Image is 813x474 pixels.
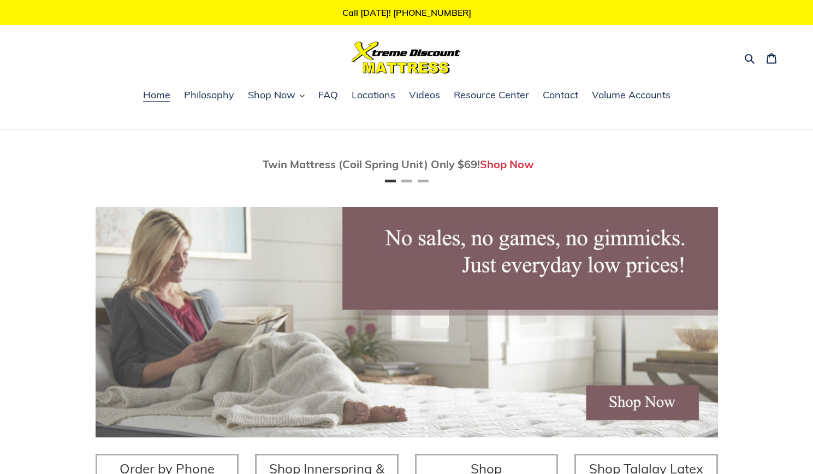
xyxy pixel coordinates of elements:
[318,88,338,102] span: FAQ
[586,87,676,104] a: Volume Accounts
[248,88,295,102] span: Shop Now
[96,207,718,437] img: herobannermay2022-1652879215306_1200x.jpg
[543,88,578,102] span: Contact
[537,87,584,104] a: Contact
[352,42,461,74] img: Xtreme Discount Mattress
[401,180,412,182] button: Page 2
[480,157,534,171] a: Shop Now
[454,88,529,102] span: Resource Center
[409,88,440,102] span: Videos
[352,88,395,102] span: Locations
[313,87,343,104] a: FAQ
[346,87,401,104] a: Locations
[179,87,240,104] a: Philosophy
[385,180,396,182] button: Page 1
[184,88,234,102] span: Philosophy
[403,87,446,104] a: Videos
[418,180,429,182] button: Page 3
[138,87,176,104] a: Home
[592,88,670,102] span: Volume Accounts
[263,157,480,171] span: Twin Mattress (Coil Spring Unit) Only $69!
[242,87,310,104] button: Shop Now
[448,87,535,104] a: Resource Center
[143,88,170,102] span: Home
